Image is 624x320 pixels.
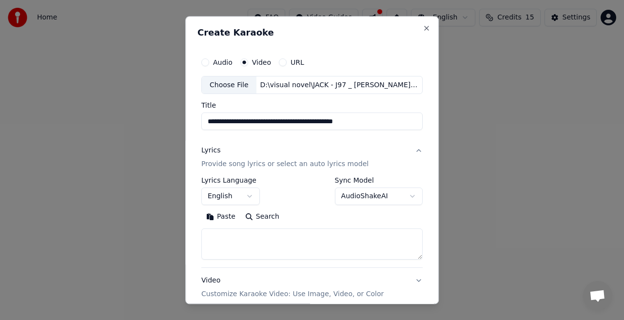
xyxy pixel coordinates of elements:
[201,146,220,156] div: Lyrics
[213,59,233,66] label: Audio
[201,138,423,177] button: LyricsProvide song lyrics or select an auto lyrics model
[201,177,423,268] div: LyricsProvide song lyrics or select an auto lyrics model
[201,102,423,109] label: Title
[201,160,369,169] p: Provide song lyrics or select an auto lyrics model
[197,28,427,37] h2: Create Karaoke
[335,177,423,184] label: Sync Model
[201,276,384,300] div: Video
[201,177,260,184] label: Lyrics Language
[256,80,422,90] div: D:\visual novel\JACK - J97 _ [PERSON_NAME] _ Live performance show.mp4
[291,59,304,66] label: URL
[240,209,284,225] button: Search
[252,59,271,66] label: Video
[202,76,256,94] div: Choose File
[201,209,240,225] button: Paste
[201,268,423,307] button: VideoCustomize Karaoke Video: Use Image, Video, or Color
[201,290,384,300] p: Customize Karaoke Video: Use Image, Video, or Color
